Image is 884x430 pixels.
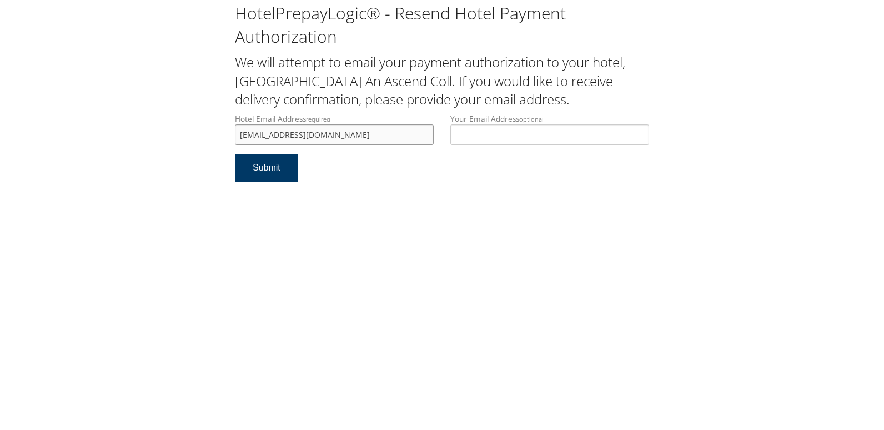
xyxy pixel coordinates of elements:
h1: HotelPrepayLogic® - Resend Hotel Payment Authorization [235,2,649,48]
label: Hotel Email Address [235,113,434,145]
small: optional [519,115,544,123]
input: Hotel Email Addressrequired [235,124,434,145]
h2: We will attempt to email your payment authorization to your hotel, [GEOGRAPHIC_DATA] An Ascend Co... [235,53,649,109]
small: required [306,115,330,123]
button: Submit [235,154,298,182]
label: Your Email Address [450,113,649,145]
input: Your Email Addressoptional [450,124,649,145]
